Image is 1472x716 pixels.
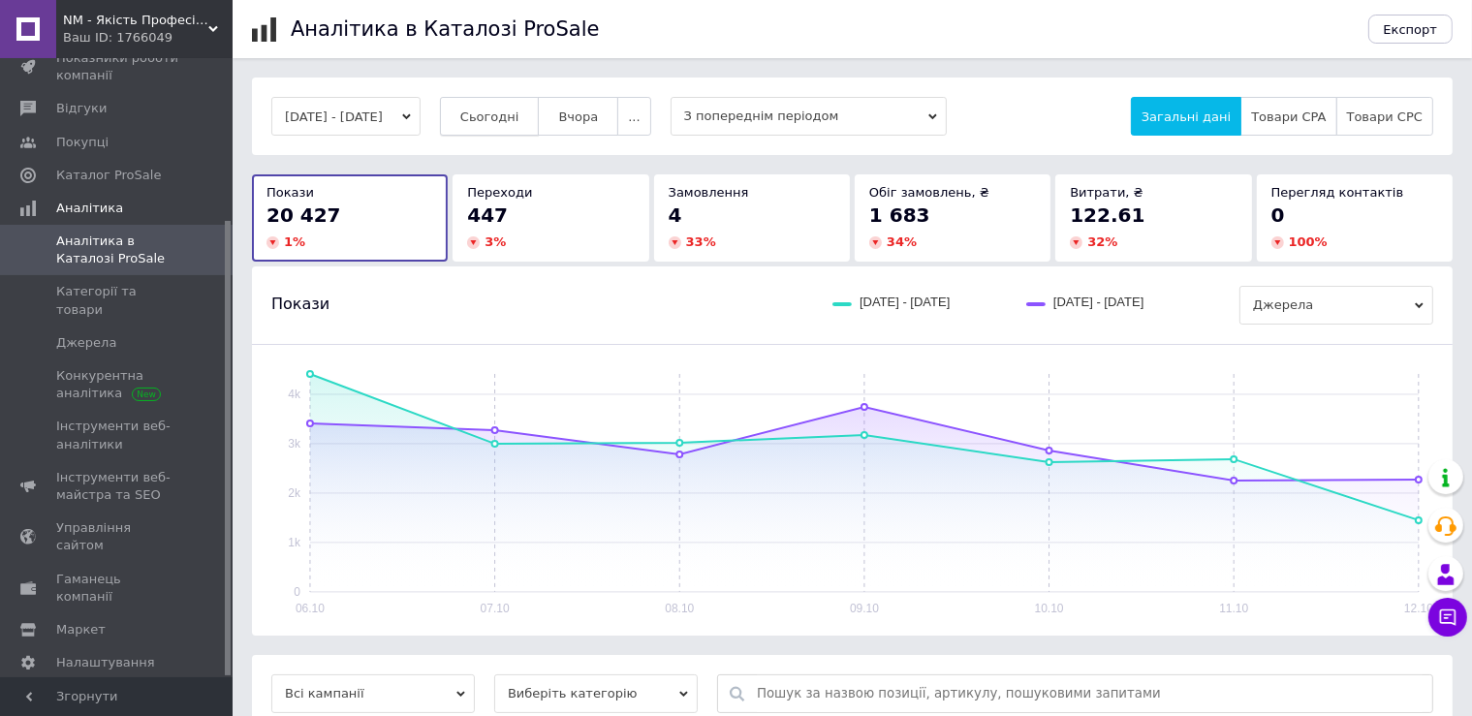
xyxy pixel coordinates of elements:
span: Виберіть категорію [494,674,698,713]
span: Сьогодні [460,109,519,124]
span: 4 [669,203,682,227]
span: Джерела [1239,286,1433,325]
span: З попереднім періодом [671,97,947,136]
span: 3 % [485,234,506,249]
text: 3k [288,437,301,451]
span: Управління сайтом [56,519,179,554]
span: Вчора [558,109,598,124]
input: Пошук за назвою позиції, артикулу, пошуковими запитами [757,675,1423,712]
button: Товари CPA [1240,97,1336,136]
text: 4k [288,388,301,401]
button: Чат з покупцем [1428,598,1467,637]
span: 33 % [686,234,716,249]
span: Гаманець компанії [56,571,179,606]
span: 122.61 [1070,203,1144,227]
span: Експорт [1384,22,1438,37]
button: Експорт [1368,15,1454,44]
text: 10.10 [1035,602,1064,615]
span: Показники роботи компанії [56,49,179,84]
span: NM - Якість Професіоналів [63,12,208,29]
button: Товари CPC [1336,97,1433,136]
text: 0 [294,585,300,599]
span: ... [628,109,640,124]
span: Налаштування [56,654,155,671]
text: 11.10 [1219,602,1248,615]
text: 08.10 [665,602,694,615]
button: Вчора [538,97,618,136]
text: 09.10 [850,602,879,615]
span: Аналітика в Каталозі ProSale [56,233,179,267]
button: [DATE] - [DATE] [271,97,421,136]
span: Категорії та товари [56,283,179,318]
span: Інструменти веб-аналітики [56,418,179,452]
span: 447 [467,203,508,227]
span: Інструменти веб-майстра та SEO [56,469,179,504]
span: Аналітика [56,200,123,217]
span: Конкурентна аналітика [56,367,179,402]
span: Всі кампанії [271,674,475,713]
span: Покази [271,294,329,315]
span: Замовлення [669,185,749,200]
span: Покупці [56,134,109,151]
text: 07.10 [481,602,510,615]
span: Покази [266,185,314,200]
text: 1k [288,536,301,549]
span: 1 683 [869,203,930,227]
span: Обіг замовлень, ₴ [869,185,989,200]
span: 32 % [1087,234,1117,249]
div: Ваш ID: 1766049 [63,29,233,47]
button: Загальні дані [1131,97,1241,136]
span: Відгуки [56,100,107,117]
h1: Аналітика в Каталозі ProSale [291,17,599,41]
span: Витрати, ₴ [1070,185,1143,200]
span: Переходи [467,185,532,200]
text: 2k [288,486,301,500]
span: 100 % [1289,234,1328,249]
span: Маркет [56,621,106,638]
span: 1 % [284,234,305,249]
span: 0 [1271,203,1285,227]
text: 12.10 [1404,602,1433,615]
span: Перегляд контактів [1271,185,1404,200]
span: Товари CPC [1347,109,1423,124]
text: 06.10 [296,602,325,615]
button: Сьогодні [440,97,540,136]
span: Загальні дані [1142,109,1231,124]
span: Товари CPA [1251,109,1326,124]
span: 20 427 [266,203,341,227]
button: ... [617,97,650,136]
span: Каталог ProSale [56,167,161,184]
span: Джерела [56,334,116,352]
span: 34 % [887,234,917,249]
